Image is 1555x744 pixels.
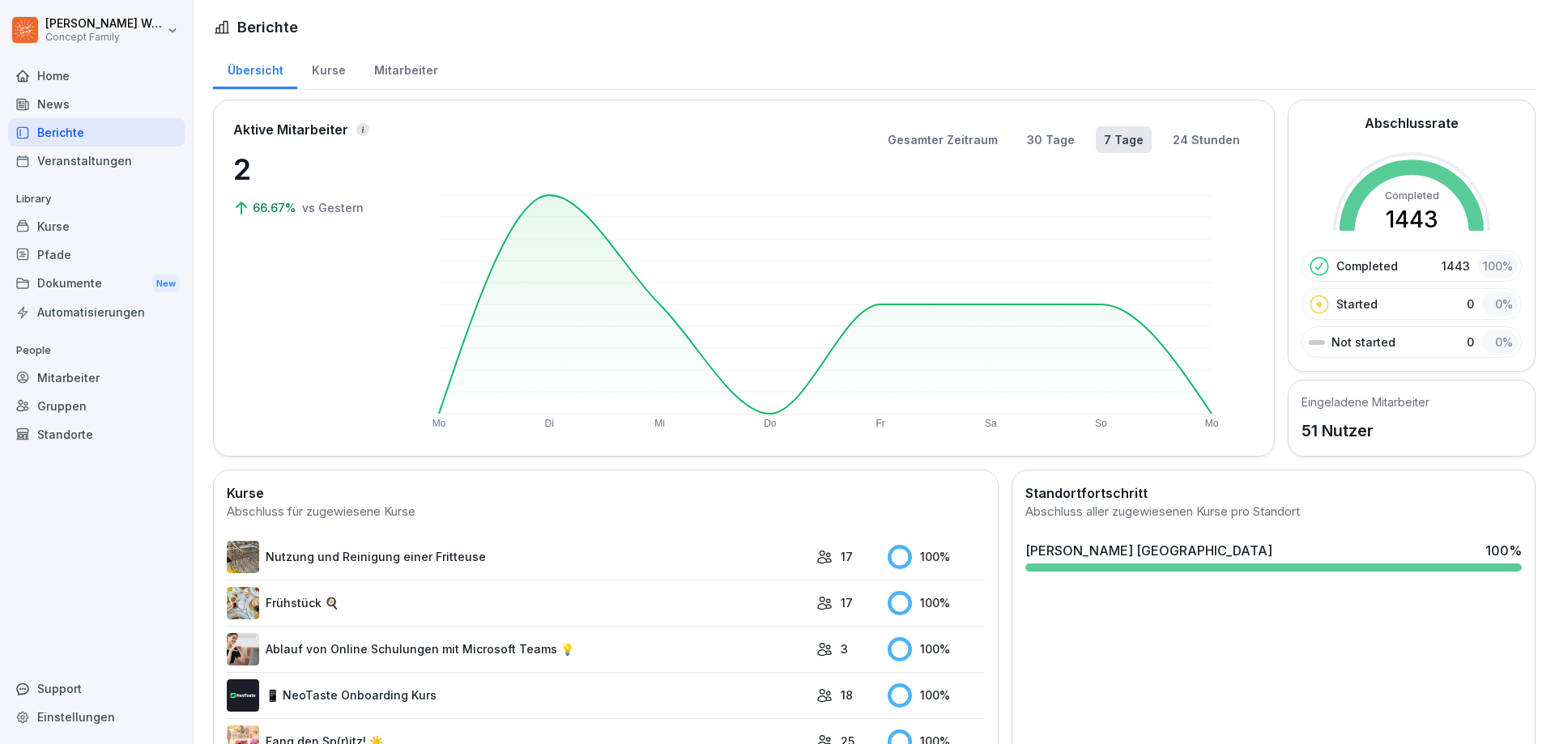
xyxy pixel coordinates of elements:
[8,420,185,449] a: Standorte
[45,32,164,43] p: Concept Family
[1442,257,1470,274] p: 1443
[8,674,185,703] div: Support
[8,363,185,392] a: Mitarbeiter
[654,418,665,429] text: Mi
[360,48,452,89] a: Mitarbeiter
[1019,534,1528,578] a: [PERSON_NAME] [GEOGRAPHIC_DATA]100%
[841,594,853,611] p: 17
[253,199,299,216] p: 66.67%
[8,212,185,240] a: Kurse
[227,483,985,503] h2: Kurse
[8,298,185,326] a: Automatisierungen
[1302,419,1429,443] p: 51 Nutzer
[1331,334,1395,351] p: Not started
[888,591,985,615] div: 100 %
[888,545,985,569] div: 100 %
[227,587,259,619] img: n6mw6n4d96pxhuc2jbr164bu.png
[8,186,185,212] p: Library
[1482,330,1518,354] div: 0 %
[1025,541,1272,560] div: [PERSON_NAME] [GEOGRAPHIC_DATA]
[8,269,185,299] div: Dokumente
[1365,113,1459,133] h2: Abschlussrate
[297,48,360,89] a: Kurse
[233,147,395,191] p: 2
[227,679,808,712] a: 📱 NeoTaste Onboarding Kurs
[8,90,185,118] a: News
[545,418,554,429] text: Di
[1482,292,1518,316] div: 0 %
[8,147,185,175] a: Veranstaltungen
[764,418,777,429] text: Do
[227,633,808,665] a: Ablauf von Online Schulungen mit Microsoft Teams 💡
[888,637,985,661] div: 100 %
[1302,393,1429,410] h5: Eingeladene Mitarbeiter
[888,683,985,708] div: 100 %
[841,687,853,704] p: 18
[1025,483,1522,503] h2: Standortfortschritt
[1019,126,1083,153] button: 30 Tage
[1096,126,1152,153] button: 7 Tage
[880,126,1006,153] button: Gesamter Zeitraum
[1467,334,1474,351] p: 0
[8,62,185,90] a: Home
[227,633,259,665] img: e8eoks8cju23yjmx0b33vrq2.png
[1336,295,1378,312] p: Started
[152,274,180,293] div: New
[1478,254,1518,278] div: 100 %
[8,338,185,363] p: People
[227,679,259,712] img: wogpw1ad3b6xttwx9rgsg3h8.png
[227,541,259,573] img: b2msvuojt3s6egexuweix326.png
[841,548,853,565] p: 17
[227,503,985,521] div: Abschluss für zugewiesene Kurse
[237,16,298,38] h1: Berichte
[8,240,185,269] a: Pfade
[432,418,446,429] text: Mo
[8,703,185,731] a: Einstellungen
[45,17,164,31] p: [PERSON_NAME] Weichsel
[8,118,185,147] a: Berichte
[213,48,297,89] a: Übersicht
[985,418,997,429] text: Sa
[1336,257,1398,274] p: Completed
[1025,503,1522,521] div: Abschluss aller zugewiesenen Kurse pro Standort
[1467,295,1474,312] p: 0
[1095,418,1107,429] text: So
[302,199,364,216] p: vs Gestern
[227,541,808,573] a: Nutzung und Reinigung einer Fritteuse
[233,120,348,139] p: Aktive Mitarbeiter
[841,640,848,657] p: 3
[8,392,185,420] a: Gruppen
[227,587,808,619] a: Frühstück 🍳
[1165,126,1248,153] button: 24 Stunden
[875,418,884,429] text: Fr
[1205,418,1219,429] text: Mo
[8,269,185,299] a: DokumenteNew
[1485,541,1522,560] div: 100 %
